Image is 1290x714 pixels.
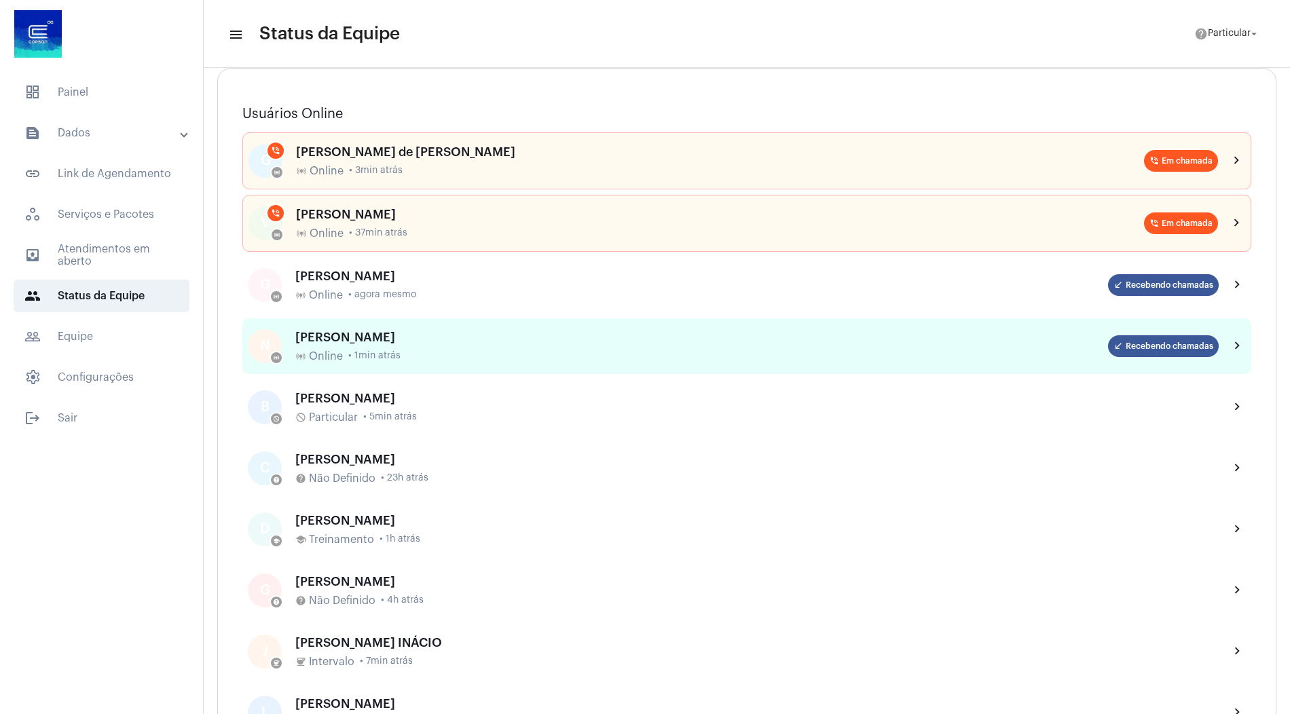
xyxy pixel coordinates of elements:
[1248,28,1260,40] mat-icon: arrow_drop_down
[248,329,282,363] div: N
[24,206,41,223] span: sidenav icon
[242,107,1251,121] h3: Usuários Online
[1229,153,1245,169] mat-icon: chevron_right
[14,361,189,394] span: Configurações
[1230,460,1246,476] mat-icon: chevron_right
[296,208,1144,221] div: [PERSON_NAME]
[274,231,280,238] mat-icon: online_prediction
[24,410,41,426] mat-icon: sidenav icon
[295,473,306,484] mat-icon: help
[1113,341,1123,351] mat-icon: call_received
[1108,274,1219,296] mat-chip: Recebendo chamadas
[310,165,344,177] span: Online
[228,26,242,43] mat-icon: sidenav icon
[295,636,1219,650] div: [PERSON_NAME] INÁCIO
[309,656,354,668] span: Intervalo
[8,117,203,149] mat-expansion-panel-header: sidenav iconDados
[296,145,1144,159] div: [PERSON_NAME] de [PERSON_NAME]
[248,451,282,485] div: C
[14,198,189,231] span: Serviços e Pacotes
[309,472,375,485] span: Não Definido
[24,247,41,263] mat-icon: sidenav icon
[248,144,282,178] div: G
[14,239,189,271] span: Atendimentos em aberto
[295,534,306,545] mat-icon: school
[14,402,189,434] span: Sair
[273,538,280,544] mat-icon: school
[348,290,416,300] span: • agora mesmo
[295,351,306,362] mat-icon: online_prediction
[273,599,280,605] mat-icon: help
[271,208,280,218] mat-icon: phone_in_talk
[248,206,282,240] div: V
[1149,156,1159,166] mat-icon: phone_in_talk
[295,290,306,301] mat-icon: online_prediction
[24,125,181,141] mat-panel-title: Dados
[363,412,417,422] span: • 5min atrás
[273,476,280,483] mat-icon: help
[1230,277,1246,293] mat-icon: chevron_right
[273,660,280,666] mat-icon: coffee
[295,575,1219,588] div: [PERSON_NAME]
[271,146,280,155] mat-icon: phone_in_talk
[309,350,343,362] span: Online
[295,595,306,606] mat-icon: help
[360,656,413,666] span: • 7min atrás
[381,595,424,605] span: • 4h atrás
[273,354,280,361] mat-icon: online_prediction
[248,635,282,669] div: J
[1144,212,1218,234] mat-chip: Em chamada
[295,453,1219,466] div: [PERSON_NAME]
[274,169,280,176] mat-icon: online_prediction
[1230,338,1246,354] mat-icon: chevron_right
[14,320,189,353] span: Equipe
[381,473,428,483] span: • 23h atrás
[295,697,1219,711] div: [PERSON_NAME]
[380,534,420,544] span: • 1h atrás
[295,514,1219,527] div: [PERSON_NAME]
[295,269,1108,283] div: [PERSON_NAME]
[1230,399,1246,415] mat-icon: chevron_right
[1194,27,1208,41] mat-icon: help
[349,166,403,176] span: • 3min atrás
[309,411,358,424] span: Particular
[295,392,1219,405] div: [PERSON_NAME]
[295,412,306,423] mat-icon: do_not_disturb
[24,328,41,345] mat-icon: sidenav icon
[248,268,282,302] div: G
[24,166,41,182] mat-icon: sidenav icon
[1149,219,1159,228] mat-icon: phone_in_talk
[1186,20,1268,48] button: Particular
[1144,150,1218,172] mat-chip: Em chamada
[248,390,282,424] div: B
[310,227,344,240] span: Online
[24,84,41,100] span: sidenav icon
[1230,521,1246,538] mat-icon: chevron_right
[1229,215,1245,231] mat-icon: chevron_right
[1108,335,1219,357] mat-chip: Recebendo chamadas
[349,228,407,238] span: • 37min atrás
[1208,29,1251,39] span: Particular
[14,280,189,312] span: Status da Equipe
[1230,643,1246,660] mat-icon: chevron_right
[24,125,41,141] mat-icon: sidenav icon
[309,595,375,607] span: Não Definido
[14,76,189,109] span: Painel
[248,512,282,546] div: D
[348,351,401,361] span: • 1min atrás
[295,331,1108,344] div: [PERSON_NAME]
[296,228,307,239] mat-icon: online_prediction
[273,415,280,422] mat-icon: do_not_disturb
[248,574,282,607] div: G
[11,7,65,61] img: d4669ae0-8c07-2337-4f67-34b0df7f5ae4.jpeg
[24,288,41,304] mat-icon: sidenav icon
[1230,582,1246,599] mat-icon: chevron_right
[14,157,189,190] span: Link de Agendamento
[296,166,307,176] mat-icon: online_prediction
[1113,280,1123,290] mat-icon: call_received
[309,289,343,301] span: Online
[259,23,400,45] span: Status da Equipe
[24,369,41,386] span: sidenav icon
[309,533,374,546] span: Treinamento
[295,656,306,667] mat-icon: coffee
